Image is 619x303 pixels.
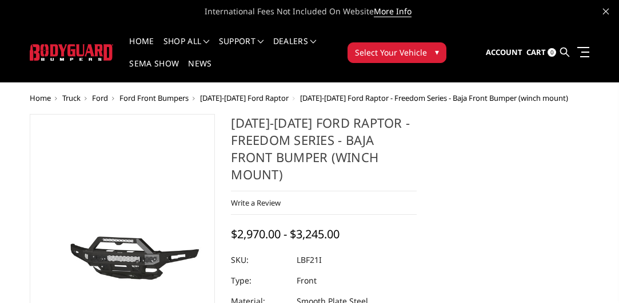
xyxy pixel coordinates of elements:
[486,47,522,57] span: Account
[374,6,412,17] a: More Info
[30,93,51,103] a: Home
[129,60,179,82] a: SEMA Show
[297,250,322,270] dd: LBF21I
[92,93,108,103] a: Ford
[526,37,556,68] a: Cart 0
[129,37,154,60] a: Home
[548,48,556,57] span: 0
[348,42,446,63] button: Select Your Vehicle
[526,47,546,57] span: Cart
[231,250,288,270] dt: SKU:
[355,46,427,58] span: Select Your Vehicle
[231,270,288,291] dt: Type:
[300,93,568,103] span: [DATE]-[DATE] Ford Raptor - Freedom Series - Baja Front Bumper (winch mount)
[219,37,264,60] a: Support
[62,93,81,103] a: Truck
[486,37,522,68] a: Account
[231,226,340,242] span: $2,970.00 - $3,245.00
[163,37,210,60] a: shop all
[231,198,281,208] a: Write a Review
[30,44,114,61] img: BODYGUARD BUMPERS
[200,93,289,103] a: [DATE]-[DATE] Ford Raptor
[188,60,211,82] a: News
[119,93,189,103] a: Ford Front Bumpers
[297,270,317,291] dd: Front
[273,37,317,60] a: Dealers
[231,114,417,191] h1: [DATE]-[DATE] Ford Raptor - Freedom Series - Baja Front Bumper (winch mount)
[435,46,439,58] span: ▾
